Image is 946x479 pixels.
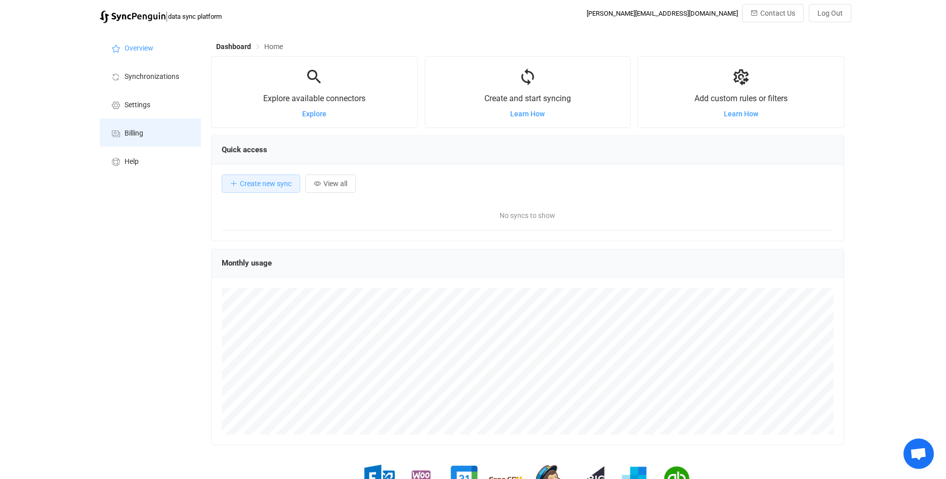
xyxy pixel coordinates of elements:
[100,11,166,23] img: syncpenguin.svg
[222,258,272,268] span: Monthly usage
[216,43,283,50] div: Breadcrumb
[305,175,356,193] button: View all
[168,13,222,20] span: data sync platform
[125,45,153,53] span: Overview
[587,10,738,17] div: [PERSON_NAME][EMAIL_ADDRESS][DOMAIN_NAME]
[809,4,851,22] button: Log Out
[125,101,150,109] span: Settings
[216,42,251,51] span: Dashboard
[263,94,365,103] span: Explore available connectors
[724,110,758,118] a: Learn How
[125,73,179,81] span: Synchronizations
[817,9,843,17] span: Log Out
[375,200,681,231] span: No syncs to show
[323,180,347,188] span: View all
[125,129,143,138] span: Billing
[240,180,292,188] span: Create new sync
[222,145,267,154] span: Quick access
[100,147,201,175] a: Help
[125,158,139,166] span: Help
[742,4,804,22] button: Contact Us
[510,110,545,118] a: Learn How
[100,9,222,23] a: |data sync platform
[760,9,795,17] span: Contact Us
[100,118,201,147] a: Billing
[100,62,201,90] a: Synchronizations
[166,9,168,23] span: |
[264,42,283,51] span: Home
[302,110,326,118] a: Explore
[694,94,788,103] span: Add custom rules or filters
[903,439,934,469] div: Open chat
[222,175,300,193] button: Create new sync
[100,33,201,62] a: Overview
[484,94,571,103] span: Create and start syncing
[100,90,201,118] a: Settings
